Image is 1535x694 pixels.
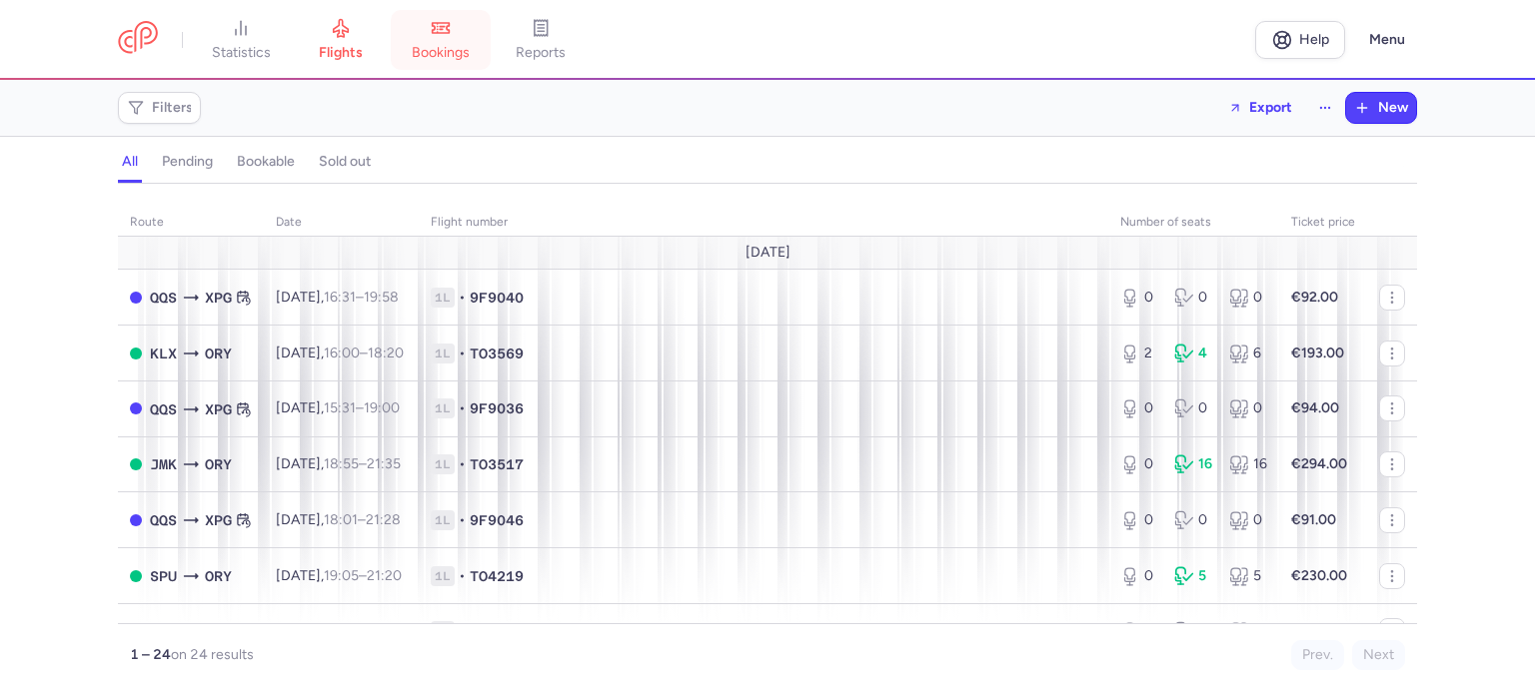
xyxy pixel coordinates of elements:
div: 5 [1229,566,1267,586]
span: XPG [205,287,232,309]
span: [DATE], [276,622,407,639]
span: – [324,345,404,361]
span: statistics [212,44,271,62]
span: [DATE], [276,289,399,306]
div: 2 [1120,344,1158,363]
div: 0 [1229,288,1267,308]
span: • [459,398,466,418]
h4: pending [162,153,213,171]
time: 21:20 [367,567,402,584]
span: [DATE], [276,345,404,361]
span: TO4219 [470,566,524,586]
span: • [459,566,466,586]
span: QQS [150,287,177,309]
span: • [459,510,466,530]
a: CitizenPlane red outlined logo [118,21,158,58]
div: 0 [1120,454,1158,474]
time: 19:05 [324,567,359,584]
div: 0 [1120,510,1158,530]
a: reports [491,18,591,62]
time: 18:01 [324,511,358,528]
span: JMK [150,453,177,475]
span: – [324,567,402,584]
span: – [324,455,401,472]
span: Filters [152,100,193,116]
strong: €94.00 [1291,399,1339,416]
span: [DATE], [276,511,401,528]
div: 16 [1174,454,1212,474]
strong: €91.00 [1291,511,1336,528]
strong: €193.00 [1291,345,1344,361]
span: QQS [205,621,232,643]
span: • [459,454,466,474]
time: 15:31 [324,399,356,416]
span: Help [1299,32,1329,47]
span: • [459,344,466,363]
span: 1L [431,566,455,586]
a: flights [291,18,391,62]
a: Help [1255,21,1345,59]
time: 18:55 [324,455,359,472]
button: Menu [1357,21,1417,59]
span: [DATE], [276,567,402,584]
span: New [1378,100,1408,116]
a: bookings [391,18,491,62]
span: – [324,622,407,639]
h4: sold out [319,153,371,171]
div: 0 [1174,510,1212,530]
div: 0 [1174,398,1212,418]
strong: €92.00 [1291,622,1338,639]
span: • [459,288,466,308]
span: 9F9040 [470,288,524,308]
span: QQS [150,398,177,420]
span: ORY [205,565,232,587]
time: 08:32 [324,622,362,639]
button: Export [1215,92,1305,124]
h4: all [122,153,138,171]
div: 0 [1229,510,1267,530]
div: 0 [1229,398,1267,418]
span: [DATE], [276,399,400,416]
button: Next [1352,640,1405,670]
th: route [118,208,264,238]
a: statistics [191,18,291,62]
div: 0 [1229,621,1267,641]
button: Prev. [1291,640,1344,670]
button: Filters [119,93,200,123]
span: 1L [431,454,455,474]
strong: €230.00 [1291,567,1347,584]
strong: €294.00 [1291,455,1347,472]
span: [DATE] [746,245,790,261]
div: 0 [1174,288,1212,308]
span: 9F9013 [470,621,524,641]
span: ORY [205,343,232,364]
span: [DATE], [276,455,401,472]
time: 21:35 [367,455,401,472]
span: • [459,621,466,641]
span: – [324,511,401,528]
span: KLX [150,343,177,364]
th: Flight number [419,208,1108,238]
time: 10:00 [370,622,407,639]
time: 21:28 [366,511,401,528]
span: TO3569 [470,344,524,363]
span: XPG [150,621,177,643]
div: 5 [1174,566,1212,586]
span: 1L [431,510,455,530]
span: 1L [431,344,455,363]
span: SPU [150,565,177,587]
span: TO3517 [470,454,524,474]
span: bookings [412,44,470,62]
span: QQS [150,509,177,531]
span: XPG [205,509,232,531]
strong: 1 – 24 [130,646,171,663]
div: 0 [1120,398,1158,418]
th: number of seats [1108,208,1279,238]
span: Export [1249,100,1292,115]
time: 18:20 [368,345,404,361]
time: 19:58 [364,289,399,306]
div: 16 [1229,454,1267,474]
span: 1L [431,398,455,418]
time: 19:00 [364,399,400,416]
div: 0 [1120,621,1158,641]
